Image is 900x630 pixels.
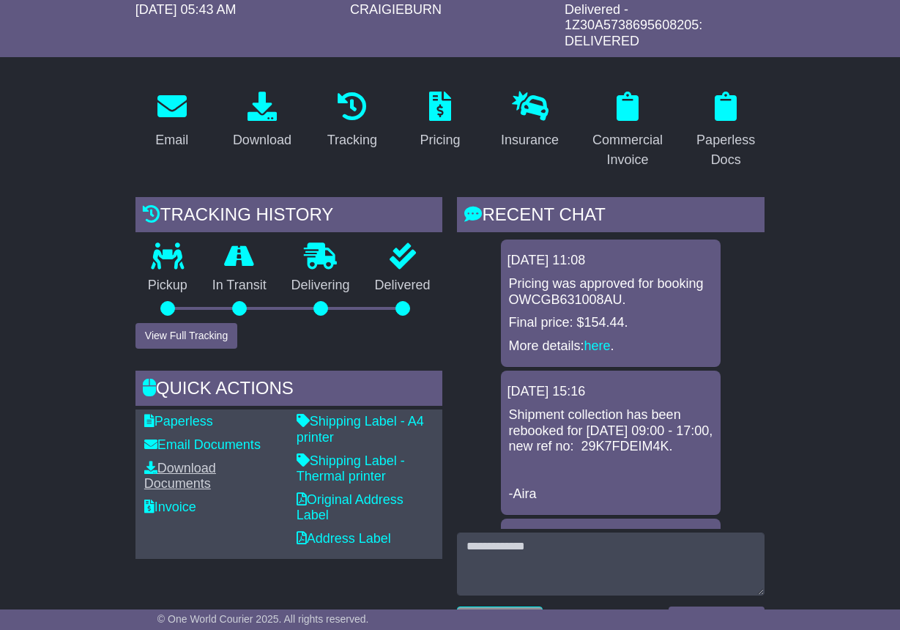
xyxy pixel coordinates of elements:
div: Quick Actions [135,371,443,410]
p: Delivering [279,278,362,294]
div: Pricing [420,130,460,150]
div: Insurance [501,130,559,150]
div: [DATE] 15:16 [507,384,715,400]
a: Original Address Label [297,492,403,523]
a: Pricing [410,86,469,155]
a: Commercial Invoice [583,86,672,175]
a: Tracking [318,86,387,155]
div: [DATE] 11:08 [507,253,715,269]
p: Final price: $154.44. [508,315,713,331]
span: [DATE] 05:43 AM [135,2,237,17]
a: Invoice [144,500,196,514]
div: RECENT CHAT [457,197,765,237]
p: Pricing was approved for booking OWCGB631008AU. [508,276,713,308]
div: Paperless Docs [696,130,755,170]
a: Download [223,86,301,155]
p: In Transit [200,278,279,294]
p: Delivered [362,278,443,294]
a: Paperless [144,414,213,429]
a: Email [146,86,198,155]
button: View Full Tracking [135,323,237,349]
div: Email [155,130,188,150]
div: Tracking [327,130,377,150]
div: Commercial Invoice [592,130,663,170]
a: Download Documents [144,461,216,492]
p: Shipment collection has been rebooked for [DATE] 09:00 - 17:00, new ref no: 29K7FDEIM4K. -Aira [508,407,713,503]
p: More details: . [508,338,713,355]
a: here [584,338,611,353]
a: Shipping Label - Thermal printer [297,453,405,484]
a: Address Label [297,531,391,546]
a: Email Documents [144,437,261,452]
a: Paperless Docs [687,86,765,175]
div: Download [233,130,291,150]
p: Pickup [135,278,200,294]
span: Delivered - 1Z30A5738695608205: DELIVERED [565,2,702,48]
div: Tracking history [135,197,443,237]
span: © One World Courier 2025. All rights reserved. [157,613,369,625]
span: CRAIGIEBURN [350,2,442,17]
a: Insurance [491,86,568,155]
a: Shipping Label - A4 printer [297,414,424,445]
